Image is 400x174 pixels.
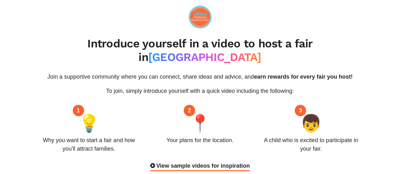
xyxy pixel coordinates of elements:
div: 2 [184,105,195,116]
div: 1 [73,105,84,116]
span: 💡 [78,111,100,136]
div: Your plans for the location. [166,136,233,145]
div: View sample videos for inspiration [150,162,250,171]
p: To join, simply introduce yourself with a quick video including the following: [38,87,362,95]
div: Why you want to start a fair and how you'll attract families. [38,136,139,153]
span: earn rewards for every fair you host! [254,74,353,80]
div: A child who is excited to participate in your fair. [260,136,362,153]
span: [GEOGRAPHIC_DATA] [148,51,262,64]
h2: Introduce yourself in a video to host a fair in [38,37,362,64]
span: 👦 [300,111,322,136]
span: 📍 [189,111,211,136]
img: logo-09e7f61fd0461591446672a45e28a4aa4e3f772ea81a4ddf9c7371a8bcc222a1.png [189,6,212,28]
p: Join a supportive community where you can connect, share ideas and advice, and [38,73,362,81]
div: 3 [295,105,306,116]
